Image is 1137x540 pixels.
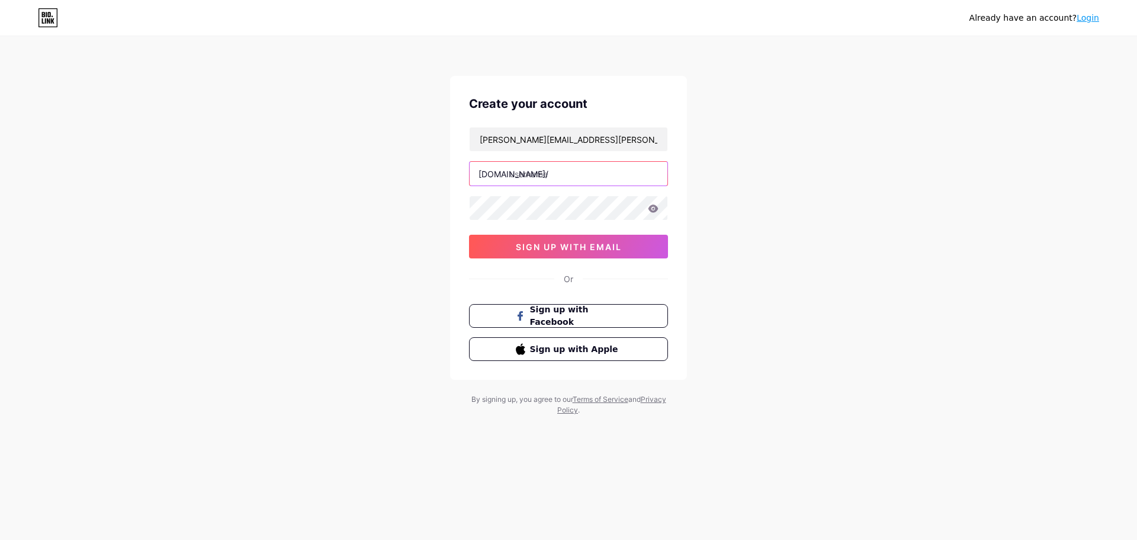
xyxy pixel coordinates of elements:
[469,337,668,361] button: Sign up with Apple
[469,304,668,328] button: Sign up with Facebook
[469,95,668,113] div: Create your account
[530,303,622,328] span: Sign up with Facebook
[470,162,667,186] input: username
[530,343,622,356] span: Sign up with Apple
[564,273,573,285] div: Or
[516,242,622,252] span: sign up with email
[469,235,668,258] button: sign up with email
[470,127,667,151] input: Email
[468,394,669,416] div: By signing up, you agree to our and .
[478,168,548,180] div: [DOMAIN_NAME]/
[573,395,628,404] a: Terms of Service
[1077,13,1099,23] a: Login
[969,12,1099,24] div: Already have an account?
